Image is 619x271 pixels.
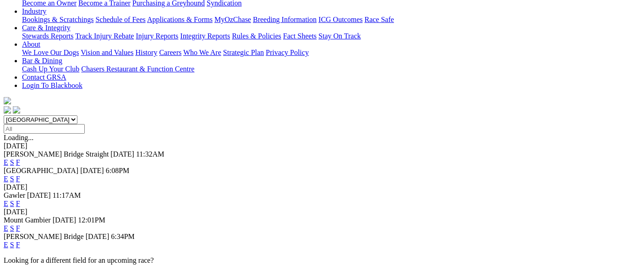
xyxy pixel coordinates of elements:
img: twitter.svg [13,106,20,114]
a: Rules & Policies [232,32,281,40]
span: [GEOGRAPHIC_DATA] [4,167,78,174]
span: [DATE] [110,150,134,158]
a: History [135,49,157,56]
span: 12:01PM [78,216,105,224]
a: Injury Reports [136,32,178,40]
div: Industry [22,16,615,24]
a: F [16,175,20,183]
a: MyOzChase [214,16,251,23]
a: S [10,158,14,166]
div: Bar & Dining [22,65,615,73]
p: Looking for a different field for an upcoming race? [4,256,615,265]
a: S [10,200,14,207]
a: Applications & Forms [147,16,213,23]
a: E [4,175,8,183]
a: Stay On Track [318,32,361,40]
a: F [16,241,20,249]
a: S [10,224,14,232]
a: S [10,241,14,249]
a: Stewards Reports [22,32,73,40]
a: Care & Integrity [22,24,71,32]
span: Mount Gambier [4,216,51,224]
a: Login To Blackbook [22,81,82,89]
a: Breeding Information [253,16,317,23]
a: E [4,241,8,249]
img: facebook.svg [4,106,11,114]
span: 11:17AM [53,191,81,199]
a: Industry [22,7,46,15]
span: Gawler [4,191,25,199]
span: Loading... [4,134,33,141]
a: E [4,158,8,166]
a: E [4,224,8,232]
div: [DATE] [4,183,615,191]
a: Vision and Values [81,49,133,56]
a: ICG Outcomes [318,16,362,23]
span: [DATE] [86,233,110,240]
img: logo-grsa-white.png [4,97,11,104]
span: [DATE] [80,167,104,174]
span: 6:08PM [106,167,130,174]
input: Select date [4,124,85,134]
a: Race Safe [364,16,394,23]
a: F [16,200,20,207]
a: Cash Up Your Club [22,65,79,73]
a: We Love Our Dogs [22,49,79,56]
a: E [4,200,8,207]
span: [PERSON_NAME] Bridge [4,233,84,240]
a: S [10,175,14,183]
div: [DATE] [4,208,615,216]
span: 11:32AM [136,150,164,158]
a: Track Injury Rebate [75,32,134,40]
a: Integrity Reports [180,32,230,40]
a: About [22,40,40,48]
a: Careers [159,49,181,56]
span: [PERSON_NAME] Bridge Straight [4,150,109,158]
div: [DATE] [4,142,615,150]
span: 6:34PM [111,233,135,240]
a: F [16,158,20,166]
div: Care & Integrity [22,32,615,40]
a: Strategic Plan [223,49,264,56]
a: Fact Sheets [283,32,317,40]
a: Privacy Policy [266,49,309,56]
a: Chasers Restaurant & Function Centre [81,65,194,73]
div: About [22,49,615,57]
a: Contact GRSA [22,73,66,81]
a: Bar & Dining [22,57,62,65]
a: Who We Are [183,49,221,56]
a: F [16,224,20,232]
a: Schedule of Fees [95,16,145,23]
a: Bookings & Scratchings [22,16,93,23]
span: [DATE] [53,216,77,224]
span: [DATE] [27,191,51,199]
